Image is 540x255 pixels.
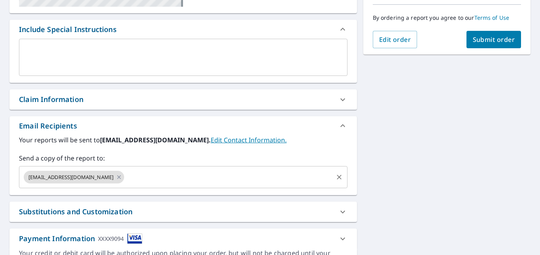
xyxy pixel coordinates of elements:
[9,229,357,249] div: Payment InformationXXXX9094cardImage
[19,94,83,105] div: Claim Information
[100,136,211,144] b: [EMAIL_ADDRESS][DOMAIN_NAME].
[9,202,357,222] div: Substitutions and Customization
[373,31,417,48] button: Edit order
[9,20,357,39] div: Include Special Instructions
[474,14,510,21] a: Terms of Use
[9,116,357,135] div: Email Recipients
[19,135,347,145] label: Your reports will be sent to
[19,206,132,217] div: Substitutions and Customization
[211,136,287,144] a: EditContactInfo
[466,31,521,48] button: Submit order
[19,153,347,163] label: Send a copy of the report to:
[9,89,357,110] div: Claim Information
[127,233,142,244] img: cardImage
[19,121,77,131] div: Email Recipients
[24,171,124,183] div: [EMAIL_ADDRESS][DOMAIN_NAME]
[24,174,118,181] span: [EMAIL_ADDRESS][DOMAIN_NAME]
[98,233,124,244] div: XXXX9094
[334,172,345,183] button: Clear
[373,14,521,21] p: By ordering a report you agree to our
[473,35,515,44] span: Submit order
[379,35,411,44] span: Edit order
[19,24,117,35] div: Include Special Instructions
[19,233,142,244] div: Payment Information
